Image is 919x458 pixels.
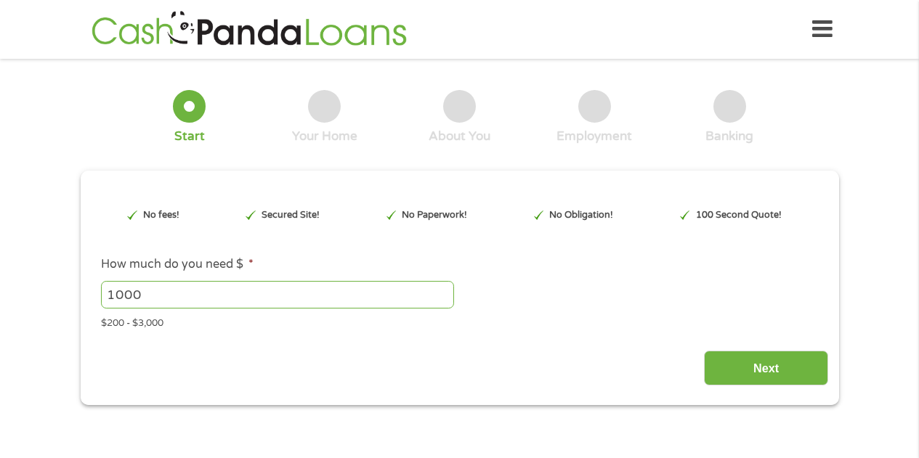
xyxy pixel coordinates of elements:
div: $200 - $3,000 [101,311,817,331]
label: How much do you need $ [101,257,254,272]
p: No Paperwork! [402,208,467,222]
p: No Obligation! [549,208,613,222]
div: Employment [556,128,632,144]
div: Start [174,128,205,144]
p: Secured Site! [262,208,320,222]
input: Next [704,351,828,386]
div: About You [429,128,490,144]
p: No fees! [143,208,179,222]
div: Banking [705,128,753,144]
p: 100 Second Quote! [696,208,782,222]
img: GetLoanNow Logo [87,9,411,50]
div: Your Home [292,128,357,144]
